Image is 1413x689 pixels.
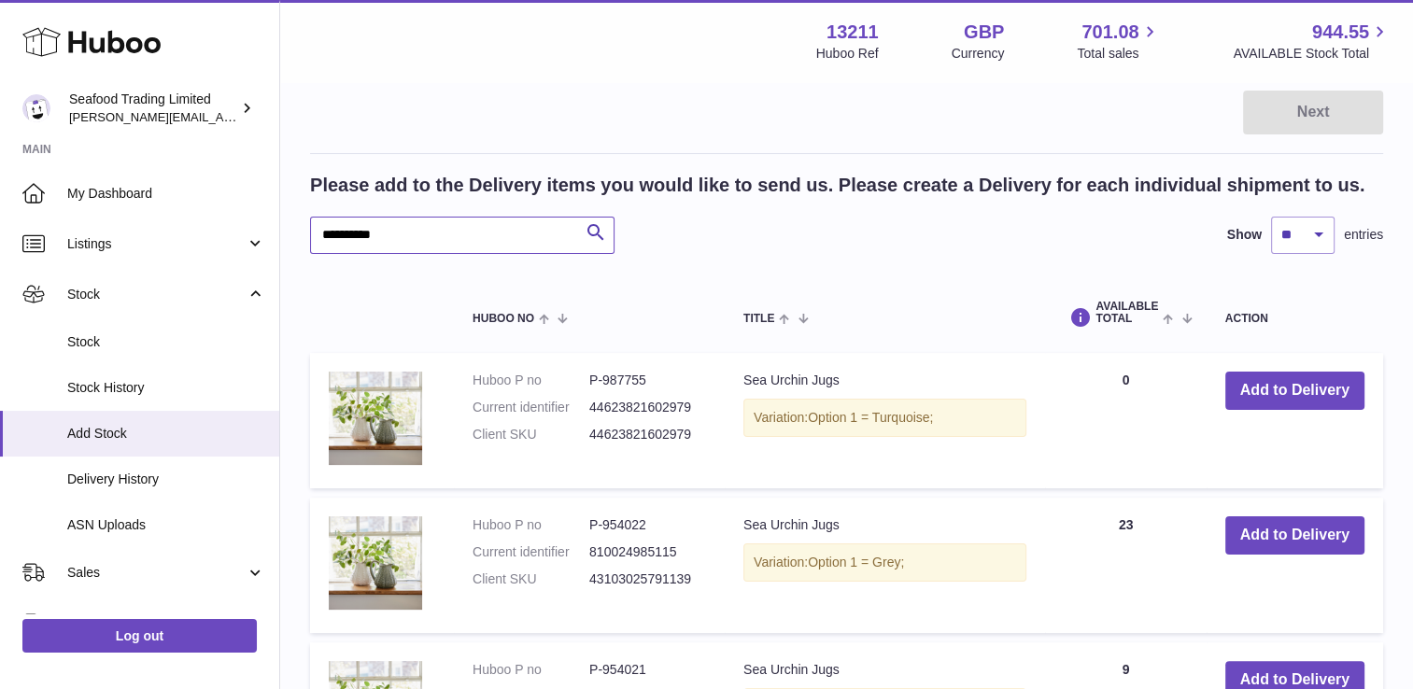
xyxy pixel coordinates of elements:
[589,372,706,389] dd: P-987755
[1233,45,1391,63] span: AVAILABLE Stock Total
[473,372,589,389] dt: Huboo P no
[743,543,1026,582] div: Variation:
[1095,301,1158,325] span: AVAILABLE Total
[67,185,265,203] span: My Dashboard
[1344,226,1383,244] span: entries
[473,543,589,561] dt: Current identifier
[473,313,534,325] span: Huboo no
[1225,313,1364,325] div: Action
[473,570,589,588] dt: Client SKU
[1233,20,1391,63] a: 944.55 AVAILABLE Stock Total
[1225,516,1364,555] button: Add to Delivery
[808,555,904,569] span: Option 1 = Grey;
[473,516,589,534] dt: Huboo P no
[67,471,265,488] span: Delivery History
[589,426,706,443] dd: 44623821602979
[22,94,50,122] img: nathaniellynch@rickstein.com
[1225,372,1364,410] button: Add to Delivery
[67,333,265,351] span: Stock
[69,91,237,126] div: Seafood Trading Limited
[473,661,589,679] dt: Huboo P no
[22,619,257,653] a: Log out
[329,516,422,610] img: Sea Urchin Jugs
[1081,20,1138,45] span: 701.08
[589,661,706,679] dd: P-954021
[1045,353,1206,488] td: 0
[1227,226,1262,244] label: Show
[743,313,774,325] span: Title
[1312,20,1369,45] span: 944.55
[67,286,246,303] span: Stock
[67,516,265,534] span: ASN Uploads
[964,20,1004,45] strong: GBP
[67,564,246,582] span: Sales
[1077,20,1160,63] a: 701.08 Total sales
[589,516,706,534] dd: P-954022
[816,45,879,63] div: Huboo Ref
[1077,45,1160,63] span: Total sales
[743,399,1026,437] div: Variation:
[589,570,706,588] dd: 43103025791139
[1045,498,1206,633] td: 23
[473,399,589,416] dt: Current identifier
[725,498,1045,633] td: Sea Urchin Jugs
[67,425,265,443] span: Add Stock
[67,379,265,397] span: Stock History
[589,399,706,416] dd: 44623821602979
[589,543,706,561] dd: 810024985115
[69,109,374,124] span: [PERSON_NAME][EMAIL_ADDRESS][DOMAIN_NAME]
[310,173,1364,198] h2: Please add to the Delivery items you would like to send us. Please create a Delivery for each ind...
[473,426,589,443] dt: Client SKU
[808,410,933,425] span: Option 1 = Turquoise;
[952,45,1005,63] div: Currency
[827,20,879,45] strong: 13211
[67,235,246,253] span: Listings
[329,372,422,465] img: Sea Urchin Jugs
[725,353,1045,488] td: Sea Urchin Jugs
